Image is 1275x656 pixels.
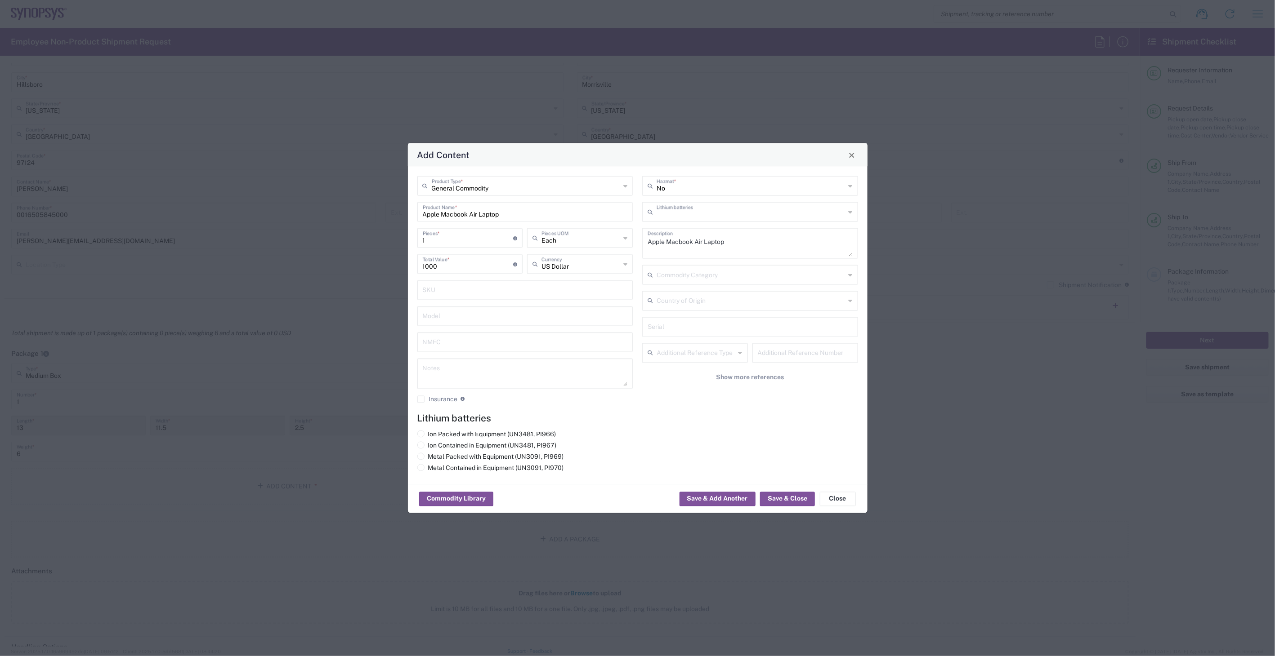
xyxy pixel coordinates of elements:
h4: Add Content [417,148,470,161]
label: Insurance [417,396,458,403]
h4: Lithium batteries [417,413,858,424]
button: Commodity Library [419,492,493,506]
label: Ion Contained in Equipment (UN3481, PI967) [417,442,557,450]
span: Show more references [716,373,784,382]
button: Save & Add Another [680,492,756,506]
label: Metal Packed with Equipment (UN3091, PI969) [417,453,564,461]
button: Close [846,149,858,161]
label: Metal Contained in Equipment (UN3091, PI970) [417,464,564,472]
label: Ion Packed with Equipment (UN3481, PI966) [417,430,556,439]
button: Save & Close [760,492,815,506]
button: Close [820,492,856,506]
